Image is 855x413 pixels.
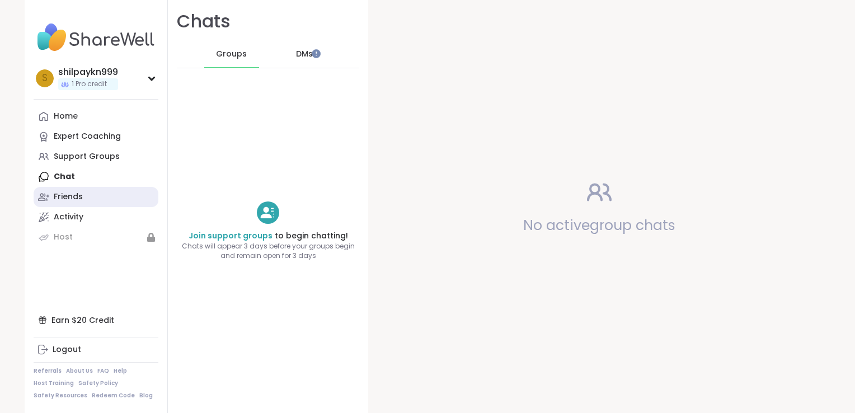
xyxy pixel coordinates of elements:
[34,207,158,227] a: Activity
[34,340,158,360] a: Logout
[78,379,118,387] a: Safety Policy
[34,379,74,387] a: Host Training
[114,367,127,375] a: Help
[34,367,62,375] a: Referrals
[72,79,107,89] span: 1 Pro credit
[53,344,81,355] div: Logout
[523,215,675,235] span: No active group chats
[168,231,368,242] h4: to begin chatting!
[34,106,158,126] a: Home
[216,49,247,60] span: Groups
[42,71,48,86] span: s
[34,227,158,247] a: Host
[34,126,158,147] a: Expert Coaching
[139,392,153,400] a: Blog
[58,66,118,78] div: shilpaykn999
[66,367,93,375] a: About Us
[97,367,109,375] a: FAQ
[312,49,321,58] iframe: Spotlight
[296,49,313,60] span: DMs
[189,230,273,241] a: Join support groups
[34,392,87,400] a: Safety Resources
[34,310,158,330] div: Earn $20 Credit
[34,187,158,207] a: Friends
[34,147,158,167] a: Support Groups
[54,151,120,162] div: Support Groups
[54,212,83,223] div: Activity
[54,131,121,142] div: Expert Coaching
[54,232,73,243] div: Host
[54,191,83,203] div: Friends
[168,242,368,261] span: Chats will appear 3 days before your groups begin and remain open for 3 days
[92,392,135,400] a: Redeem Code
[177,9,231,34] h1: Chats
[54,111,78,122] div: Home
[34,18,158,57] img: ShareWell Nav Logo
